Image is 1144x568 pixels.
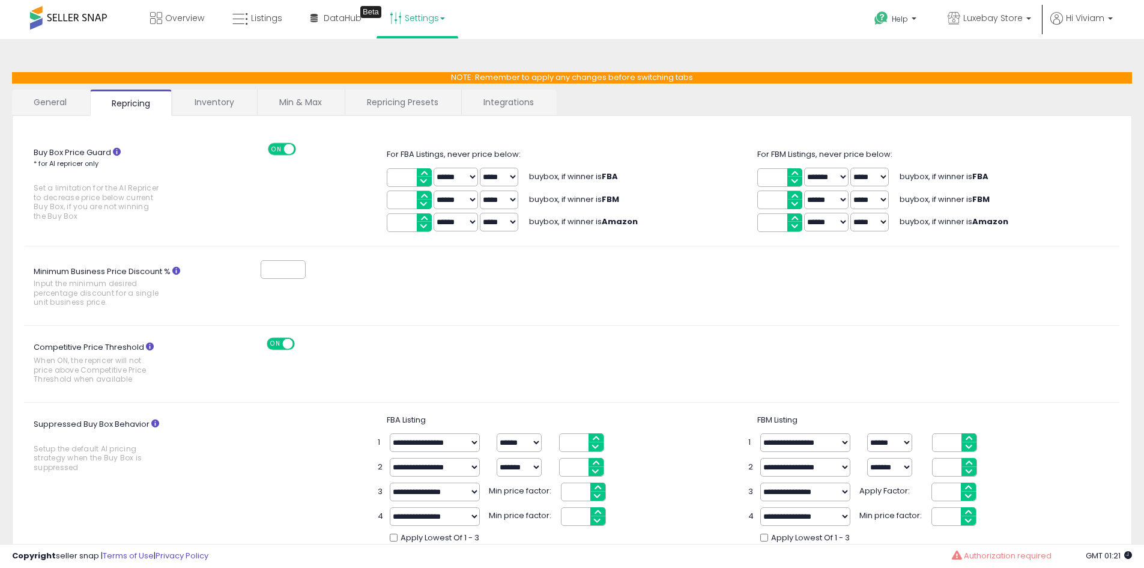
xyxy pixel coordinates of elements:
[1050,12,1113,39] a: Hi Viviam
[269,144,284,154] span: ON
[34,159,98,168] small: * for AI repricer only
[34,444,161,472] span: Setup the default AI pricing strategy when the Buy Box is suppressed
[771,533,850,544] span: Apply Lowest Of 1 - 3
[387,414,426,426] span: FBA Listing
[748,511,754,522] span: 4
[1086,550,1132,561] span: 2025-10-13 01:21 GMT
[34,279,161,307] span: Input the minimum desired percentage discount for a single unit business price.
[972,216,1008,227] b: Amazon
[963,12,1023,24] span: Luxebay Store
[900,171,988,182] span: buybox, if winner is
[489,483,555,497] span: Min price factor:
[103,550,154,561] a: Terms of Use
[529,216,638,227] span: buybox, if winner is
[268,338,283,349] span: ON
[12,550,56,561] strong: Copyright
[748,437,754,448] span: 1
[859,507,925,522] span: Min price factor:
[12,72,1132,84] p: NOTE: Remember to apply any changes before switching tabs
[489,507,555,522] span: Min price factor:
[865,2,928,39] a: Help
[165,12,204,24] span: Overview
[156,550,208,561] a: Privacy Policy
[258,90,344,115] a: Min & Max
[757,148,892,160] span: For FBM Listings, never price below:
[34,356,161,383] span: When ON, the repricer will not price above Competitive Price Threshold when available
[757,414,797,426] span: FBM Listing
[378,511,384,522] span: 4
[360,6,381,18] div: Tooltip anchor
[25,143,192,227] label: Buy Box Price Guard
[529,171,618,182] span: buybox, if winner is
[964,550,1052,561] span: Authorization required
[324,12,362,24] span: DataHub
[401,533,479,544] span: Apply Lowest Of 1 - 3
[345,90,460,115] a: Repricing Presets
[529,194,619,205] span: buybox, if winner is
[602,216,638,227] b: Amazon
[602,171,618,182] b: FBA
[12,90,89,115] a: General
[874,11,889,26] i: Get Help
[25,263,192,313] label: Minimum Business Price Discount %
[462,90,555,115] a: Integrations
[602,194,619,205] b: FBM
[387,148,521,160] span: For FBA Listings, never price below:
[900,194,990,205] span: buybox, if winner is
[25,415,192,478] label: Suppressed Buy Box Behavior
[90,90,172,116] a: Repricing
[34,183,161,221] span: Set a limitation for the AI Repricer to decrease price below current Buy Box, if you are not winn...
[378,437,384,448] span: 1
[25,338,192,390] label: Competitive Price Threshold
[12,551,208,562] div: seller snap | |
[748,462,754,473] span: 2
[378,462,384,473] span: 2
[293,338,312,349] span: OFF
[1066,12,1104,24] span: Hi Viviam
[748,486,754,498] span: 3
[892,14,908,24] span: Help
[972,171,988,182] b: FBA
[294,144,313,154] span: OFF
[859,483,925,497] span: Apply Factor:
[900,216,1008,227] span: buybox, if winner is
[173,90,256,115] a: Inventory
[378,486,384,498] span: 3
[251,12,282,24] span: Listings
[972,194,990,205] b: FBM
